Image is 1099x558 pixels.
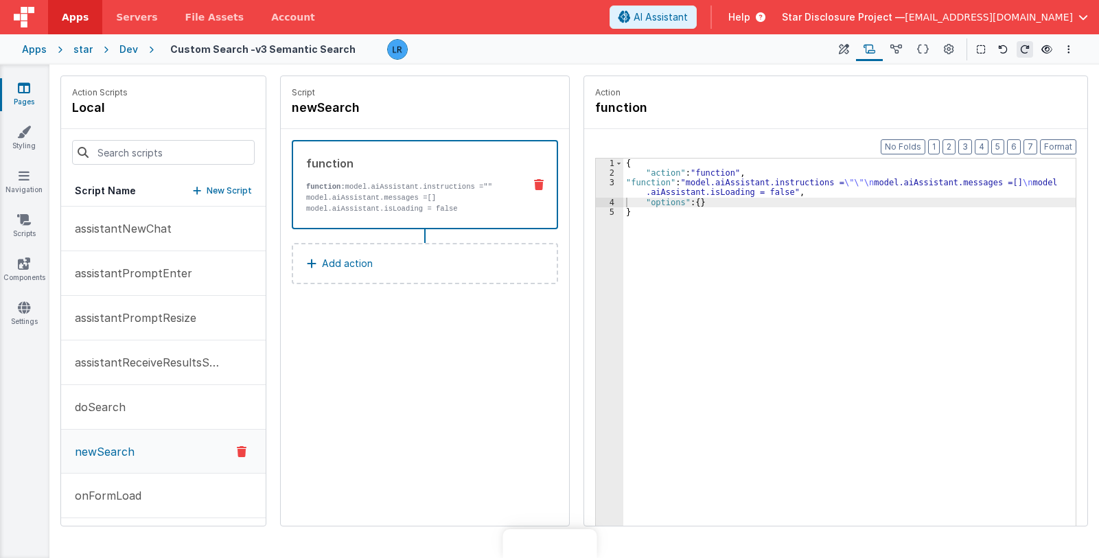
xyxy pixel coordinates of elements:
[596,168,623,178] div: 2
[292,87,558,98] p: Script
[61,430,266,474] button: newSearch
[1007,139,1021,154] button: 6
[73,43,93,56] div: star
[170,44,356,54] h4: Custom Search -v3 Semantic Search
[306,155,513,172] div: function
[67,443,135,460] p: newSearch
[72,140,255,165] input: Search scripts
[193,184,252,198] button: New Script
[1040,139,1076,154] button: Format
[67,220,172,237] p: assistantNewChat
[61,385,266,430] button: doSearch
[502,529,597,558] iframe: Marker.io feedback button
[928,139,940,154] button: 1
[207,184,252,198] p: New Script
[881,139,925,154] button: No Folds
[306,181,513,214] p: model.aiAssistant.instructions ="" model.aiAssistant.messages =[] model.aiAssistant.isLoading = f...
[61,474,266,518] button: onFormLoad
[72,87,128,98] p: Action Scripts
[61,340,266,385] button: assistantReceiveResultsStream
[942,139,956,154] button: 2
[991,139,1004,154] button: 5
[782,10,905,24] span: Star Disclosure Project —
[596,207,623,217] div: 5
[306,183,345,191] strong: function:
[62,10,89,24] span: Apps
[67,354,223,371] p: assistantReceiveResultsStream
[185,10,244,24] span: File Assets
[292,98,498,117] h4: newSearch
[610,5,697,29] button: AI Assistant
[958,139,972,154] button: 3
[61,207,266,251] button: assistantNewChat
[905,10,1073,24] span: [EMAIL_ADDRESS][DOMAIN_NAME]
[116,10,157,24] span: Servers
[596,159,623,168] div: 1
[67,310,196,326] p: assistantPromptResize
[1061,41,1077,58] button: Options
[634,10,688,24] span: AI Assistant
[22,43,47,56] div: Apps
[61,251,266,296] button: assistantPromptEnter
[119,43,138,56] div: Dev
[975,139,988,154] button: 4
[595,98,801,117] h4: function
[388,40,407,59] img: 0cc89ea87d3ef7af341bf65f2365a7ce
[1023,139,1037,154] button: 7
[595,87,1076,98] p: Action
[292,243,558,284] button: Add action
[75,184,136,198] h5: Script Name
[728,10,750,24] span: Help
[67,265,192,281] p: assistantPromptEnter
[61,296,266,340] button: assistantPromptResize
[596,198,623,207] div: 4
[782,10,1088,24] button: Star Disclosure Project — [EMAIL_ADDRESS][DOMAIN_NAME]
[72,98,128,117] h4: local
[67,487,141,504] p: onFormLoad
[596,178,623,197] div: 3
[322,255,373,272] p: Add action
[67,399,126,415] p: doSearch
